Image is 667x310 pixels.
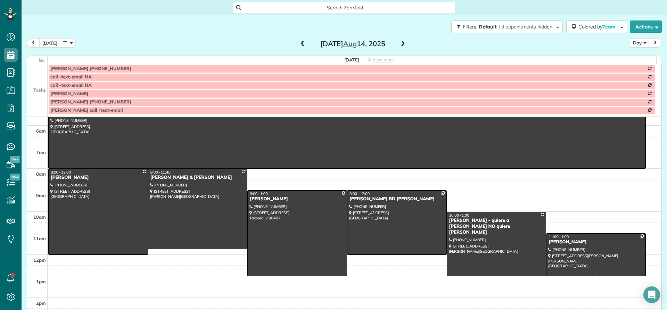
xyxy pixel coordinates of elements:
[566,20,627,33] button: Colored byTeam
[36,128,46,134] span: 6am
[10,174,20,181] span: New
[249,196,345,202] div: [PERSON_NAME]
[250,191,268,196] span: 9:00 - 1:00
[449,213,469,218] span: 10:00 - 1:00
[548,239,644,245] div: [PERSON_NAME]
[33,214,46,220] span: 10am
[51,170,71,175] span: 8:00 - 12:00
[309,40,396,48] h2: [DATE] 14, 2025
[630,38,649,48] button: Day
[372,57,395,62] span: View week
[463,24,477,30] span: Filters:
[549,234,569,239] span: 11:00 - 1:00
[27,38,40,48] button: prev
[36,150,46,155] span: 7am
[33,236,46,241] span: 11am
[36,193,46,198] span: 9am
[449,218,544,235] div: [PERSON_NAME] - quiere a [PERSON_NAME] NO quiere [PERSON_NAME]
[451,20,563,33] button: Filters: Default | 9 appointments hidden
[499,24,552,30] span: | 9 appointments hidden
[50,91,88,97] span: [PERSON_NAME]
[448,20,563,33] a: Filters: Default | 9 appointments hidden
[39,38,60,48] button: [DATE]
[602,24,617,30] span: Team
[33,257,46,263] span: 12pm
[50,66,131,72] span: [PERSON_NAME] [PHONE_NUMBER]
[50,74,92,80] span: call -text-email HA
[630,20,662,33] button: Actions
[349,191,370,196] span: 9:00 - 12:00
[36,300,46,306] span: 2pm
[50,175,146,181] div: [PERSON_NAME]
[50,99,131,105] span: [PERSON_NAME] [PHONE_NUMBER]
[344,57,359,62] span: [DATE]
[50,83,92,88] span: call -text-email HA
[150,175,246,181] div: [PERSON_NAME] & [PERSON_NAME]
[649,38,662,48] button: next
[36,279,46,284] span: 1pm
[578,24,618,30] span: Colored by
[36,171,46,177] span: 8am
[343,39,357,48] span: Aug
[349,196,445,202] div: [PERSON_NAME] BD [PERSON_NAME]
[150,170,171,175] span: 8:00 - 11:45
[479,24,497,30] span: Default
[50,108,123,113] span: [PERSON_NAME] call -text-email
[10,156,20,163] span: New
[643,286,660,303] div: Open Intercom Messenger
